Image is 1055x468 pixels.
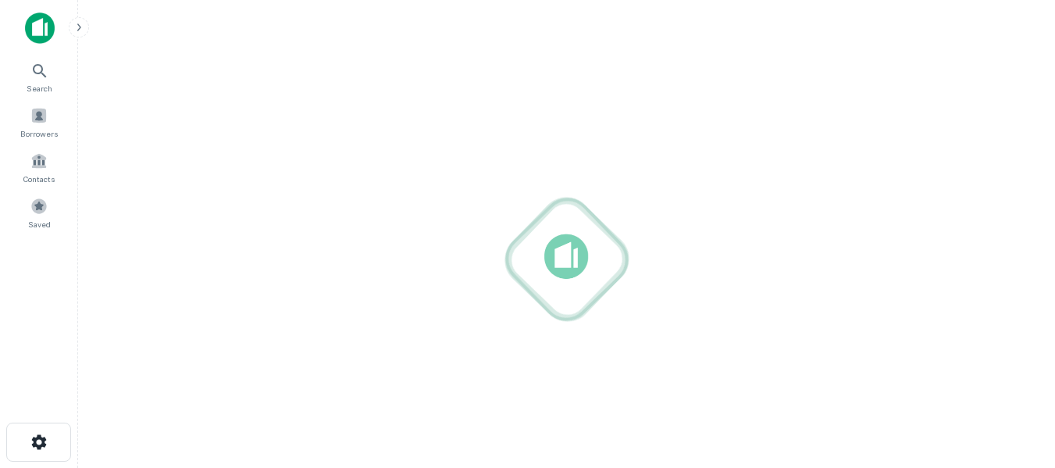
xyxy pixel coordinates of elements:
img: capitalize-icon.png [25,13,55,44]
span: Borrowers [20,127,58,140]
a: Borrowers [5,101,73,143]
a: Search [5,55,73,98]
a: Contacts [5,146,73,188]
iframe: Chat Widget [977,343,1055,418]
span: Contacts [23,173,55,185]
span: Search [27,82,52,95]
span: Saved [28,218,51,230]
a: Saved [5,191,73,234]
